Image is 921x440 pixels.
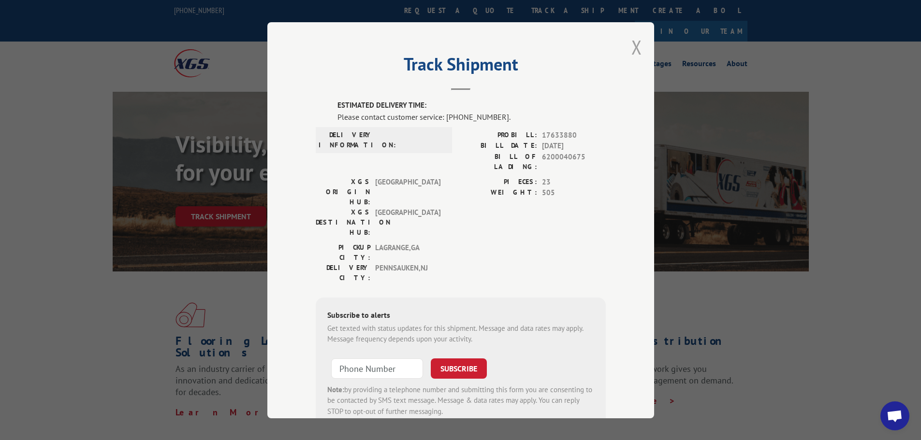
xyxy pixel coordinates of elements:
label: WEIGHT: [461,187,537,199]
label: XGS DESTINATION HUB: [316,207,370,237]
span: 23 [542,176,606,187]
span: 6200040675 [542,151,606,171]
div: Get texted with status updates for this shipment. Message and data rates may apply. Message frequ... [327,323,594,344]
div: by providing a telephone number and submitting this form you are consenting to be contacted by SM... [327,384,594,417]
div: Subscribe to alerts [327,309,594,323]
label: BILL DATE: [461,141,537,152]
h2: Track Shipment [316,57,606,76]
label: DELIVERY CITY: [316,262,370,283]
label: DELIVERY INFORMATION: [319,129,373,150]
label: PIECES: [461,176,537,187]
span: [DATE] [542,141,606,152]
input: Phone Number [331,358,423,378]
label: ESTIMATED DELIVERY TIME: [337,100,606,111]
span: 505 [542,187,606,199]
span: LAGRANGE , GA [375,242,440,262]
span: [GEOGRAPHIC_DATA] [375,176,440,207]
label: PROBILL: [461,129,537,141]
label: PICKUP CITY: [316,242,370,262]
button: SUBSCRIBE [431,358,487,378]
label: BILL OF LADING: [461,151,537,171]
span: [GEOGRAPHIC_DATA] [375,207,440,237]
span: 17633880 [542,129,606,141]
span: PENNSAUKEN , NJ [375,262,440,283]
div: Please contact customer service: [PHONE_NUMBER]. [337,111,606,122]
button: Close modal [631,34,642,60]
label: XGS ORIGIN HUB: [316,176,370,207]
strong: Note: [327,384,344,394]
div: Open chat [880,401,909,430]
